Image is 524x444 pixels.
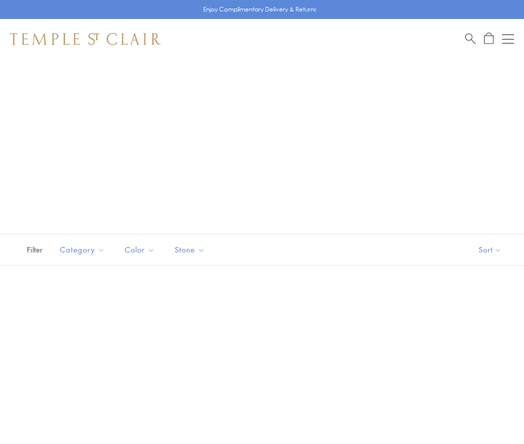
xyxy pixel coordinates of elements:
[170,243,213,256] span: Stone
[55,243,112,256] span: Category
[117,238,162,261] button: Color
[52,238,112,261] button: Category
[203,4,316,14] p: Enjoy Complimentary Delivery & Returns
[167,238,213,261] button: Stone
[465,32,476,45] a: Search
[502,33,514,45] button: Open navigation
[484,32,494,45] a: Open Shopping Bag
[10,33,161,45] img: Temple St. Clair
[120,243,162,256] span: Color
[456,234,524,265] button: Show sort by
